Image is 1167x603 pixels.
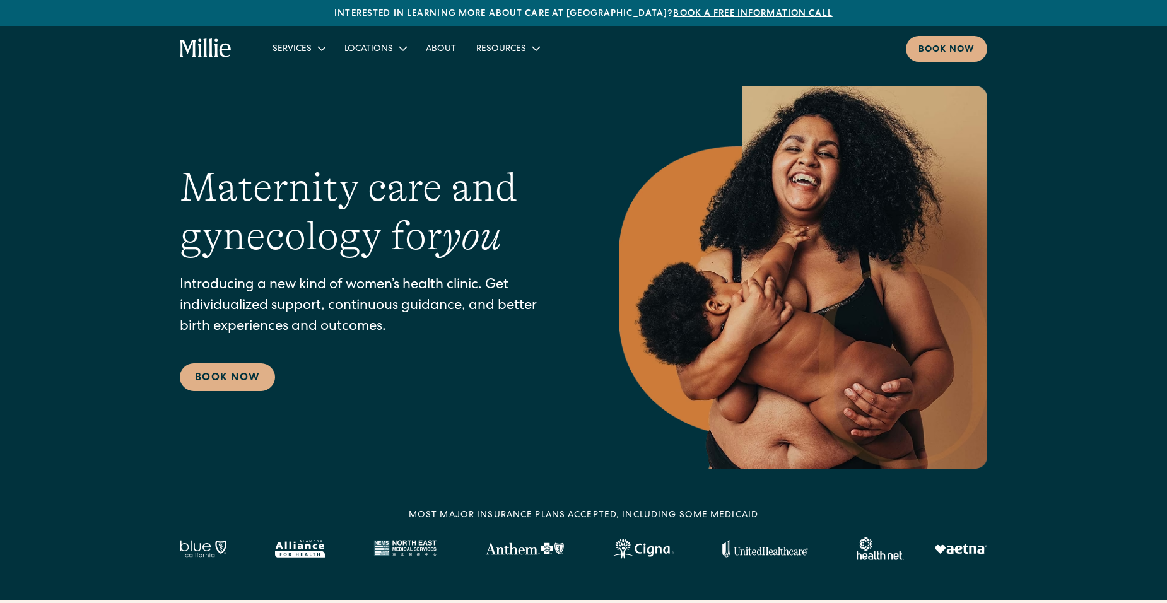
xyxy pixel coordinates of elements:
img: Healthnet logo [857,537,904,560]
div: Services [273,43,312,56]
div: Resources [466,38,549,59]
div: MOST MAJOR INSURANCE PLANS ACCEPTED, INCLUDING some MEDICAID [409,509,758,522]
a: home [180,38,232,59]
img: Smiling mother with her baby in arms, celebrating body positivity and the nurturing bond of postp... [619,86,987,469]
em: you [442,213,501,259]
img: Aetna logo [934,544,987,554]
a: Book Now [180,363,275,391]
div: Resources [476,43,526,56]
img: North East Medical Services logo [373,540,437,558]
h1: Maternity care and gynecology for [180,163,568,261]
a: Book a free information call [673,9,832,18]
a: About [416,38,466,59]
div: Locations [344,43,393,56]
div: Book now [918,44,975,57]
img: Alameda Alliance logo [275,540,325,558]
div: Locations [334,38,416,59]
img: Anthem Logo [485,542,564,555]
a: Book now [906,36,987,62]
p: Introducing a new kind of women’s health clinic. Get individualized support, continuous guidance,... [180,276,568,338]
img: Cigna logo [613,539,674,559]
img: United Healthcare logo [722,540,808,558]
img: Blue California logo [180,540,226,558]
div: Services [262,38,334,59]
